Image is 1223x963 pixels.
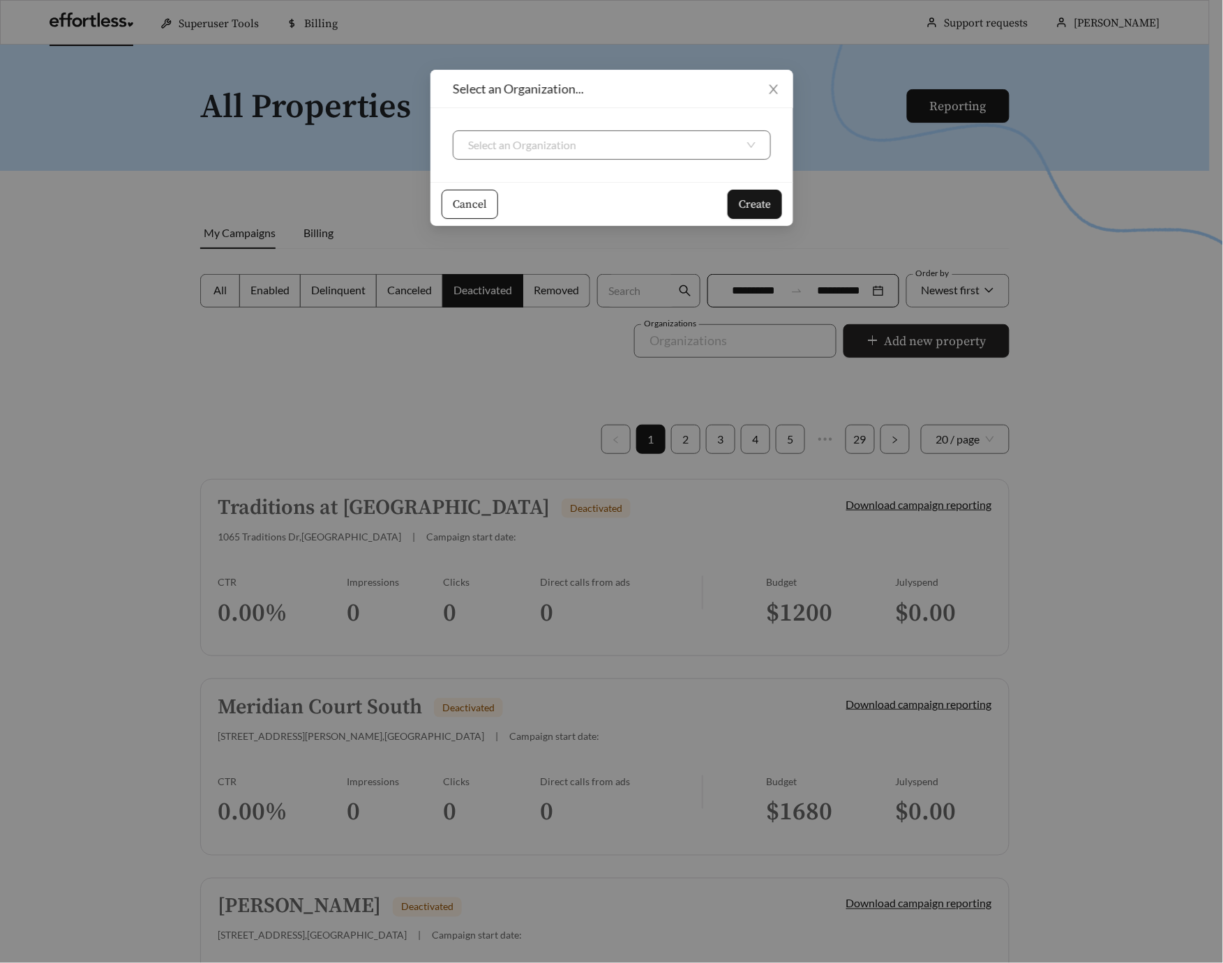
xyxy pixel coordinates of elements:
[767,83,780,96] span: close
[754,70,793,109] button: Close
[453,81,771,96] div: Select an Organization...
[728,190,782,219] button: Create
[739,196,771,213] span: Create
[442,190,498,219] button: Cancel
[453,196,487,213] span: Cancel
